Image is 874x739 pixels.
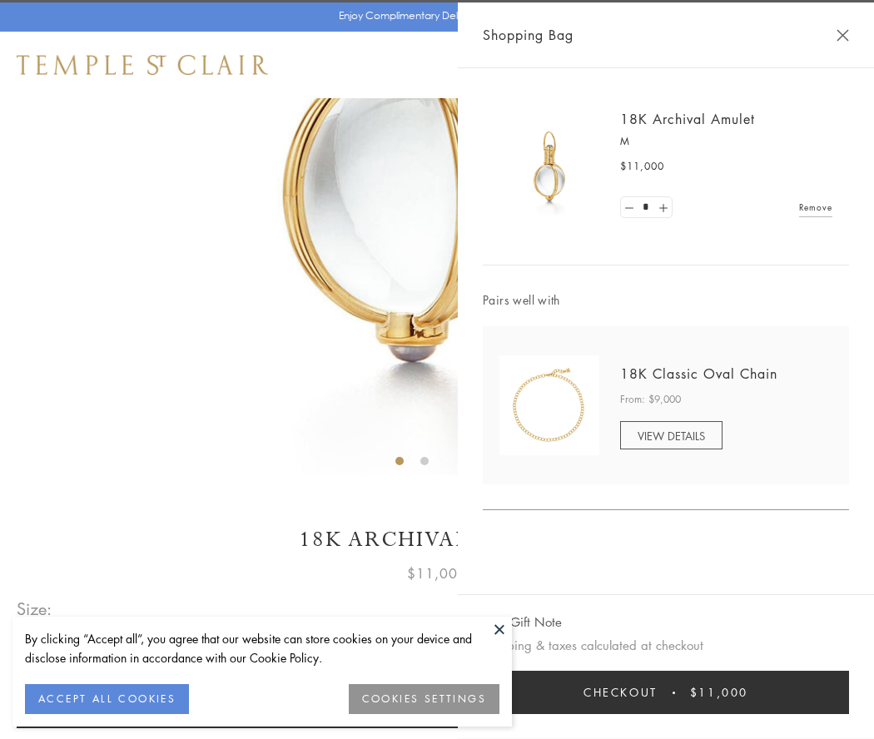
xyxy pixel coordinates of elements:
[620,133,832,150] p: M
[638,428,705,444] span: VIEW DETAILS
[620,365,777,383] a: 18K Classic Oval Chain
[407,563,467,584] span: $11,000
[17,525,857,554] h1: 18K Archival Amulet
[17,55,268,75] img: Temple St. Clair
[483,635,849,656] p: Shipping & taxes calculated at checkout
[499,355,599,455] img: N88865-OV18
[583,683,658,702] span: Checkout
[690,683,748,702] span: $11,000
[483,24,574,46] span: Shopping Bag
[25,629,499,667] div: By clicking “Accept all”, you agree that our website can store cookies on your device and disclos...
[621,197,638,218] a: Set quantity to 0
[483,671,849,714] button: Checkout $11,000
[483,290,849,310] span: Pairs well with
[349,684,499,714] button: COOKIES SETTINGS
[499,117,599,216] img: 18K Archival Amulet
[654,197,671,218] a: Set quantity to 2
[620,158,664,175] span: $11,000
[17,595,53,622] span: Size:
[620,391,681,408] span: From: $9,000
[339,7,528,24] p: Enjoy Complimentary Delivery & Returns
[25,684,189,714] button: ACCEPT ALL COOKIES
[837,29,849,42] button: Close Shopping Bag
[620,110,755,128] a: 18K Archival Amulet
[620,421,723,449] a: VIEW DETAILS
[799,198,832,216] a: Remove
[483,612,562,632] button: Add Gift Note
